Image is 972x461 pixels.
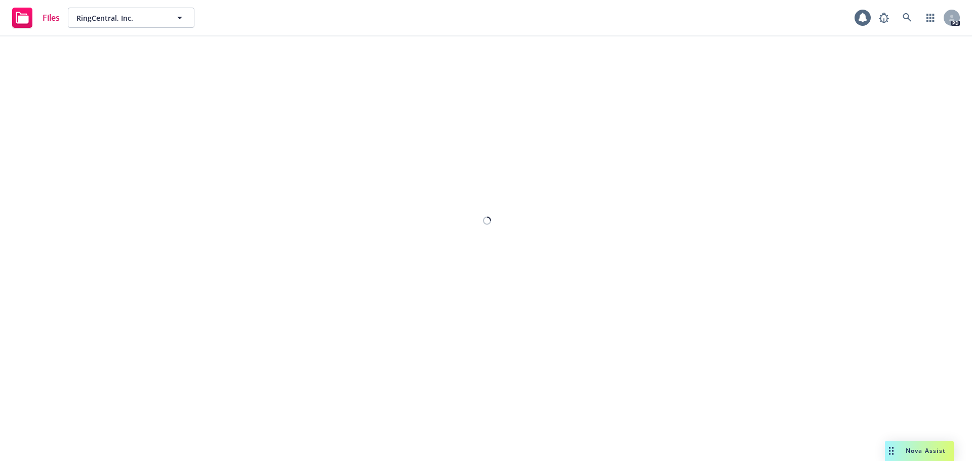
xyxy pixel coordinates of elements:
[906,446,946,455] span: Nova Assist
[76,13,164,23] span: RingCentral, Inc.
[874,8,894,28] a: Report a Bug
[43,14,60,22] span: Files
[885,441,954,461] button: Nova Assist
[897,8,917,28] a: Search
[68,8,194,28] button: RingCentral, Inc.
[8,4,64,32] a: Files
[885,441,898,461] div: Drag to move
[920,8,941,28] a: Switch app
